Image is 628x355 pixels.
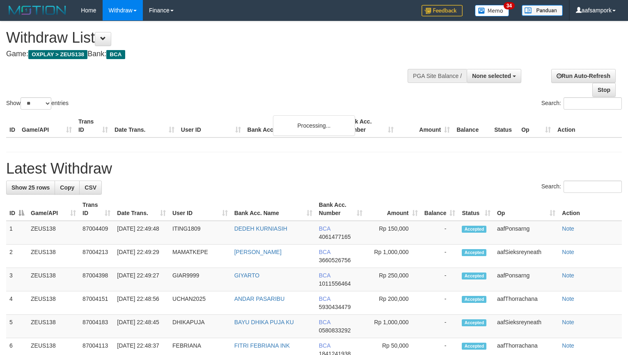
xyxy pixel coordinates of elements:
[366,221,421,245] td: Rp 150,000
[169,268,231,291] td: GIAR9999
[114,268,169,291] td: [DATE] 22:49:27
[494,197,559,221] th: Op: activate to sort column ascending
[562,272,574,279] a: Note
[319,234,351,240] span: Copy 4061477165 to clipboard
[114,291,169,315] td: [DATE] 22:48:56
[341,114,397,137] th: Bank Acc. Number
[6,181,55,195] a: Show 25 rows
[462,296,486,303] span: Accepted
[408,69,467,83] div: PGA Site Balance /
[28,50,87,59] span: OXPLAY > ZEUS138
[551,69,616,83] a: Run Auto-Refresh
[366,291,421,315] td: Rp 200,000
[541,181,622,193] label: Search:
[562,249,574,255] a: Note
[559,197,622,221] th: Action
[169,197,231,221] th: User ID: activate to sort column ascending
[111,114,178,137] th: Date Trans.
[79,197,114,221] th: Trans ID: activate to sort column ascending
[421,197,459,221] th: Balance: activate to sort column ascending
[28,245,79,268] td: ZEUS138
[79,315,114,338] td: 87004183
[319,327,351,334] span: Copy 0580833292 to clipboard
[421,221,459,245] td: -
[6,268,28,291] td: 3
[518,114,554,137] th: Op
[562,342,574,349] a: Note
[6,315,28,338] td: 5
[79,268,114,291] td: 87004398
[462,249,486,256] span: Accepted
[462,273,486,279] span: Accepted
[453,114,491,137] th: Balance
[114,315,169,338] td: [DATE] 22:48:45
[319,342,330,349] span: BCA
[494,315,559,338] td: aafSieksreyneath
[244,114,341,137] th: Bank Acc. Name
[564,181,622,193] input: Search:
[169,315,231,338] td: DHIKAPUJA
[28,268,79,291] td: ZEUS138
[421,268,459,291] td: -
[421,315,459,338] td: -
[421,291,459,315] td: -
[6,50,410,58] h4: Game: Bank:
[169,221,231,245] td: ITING1809
[6,30,410,46] h1: Withdraw List
[234,225,287,232] a: DEDEH KURNIASIH
[18,114,75,137] th: Game/API
[6,4,69,16] img: MOTION_logo.png
[562,319,574,325] a: Note
[494,245,559,268] td: aafSieksreyneath
[462,343,486,350] span: Accepted
[366,268,421,291] td: Rp 250,000
[541,97,622,110] label: Search:
[494,221,559,245] td: aafPonsarng
[6,97,69,110] label: Show entries
[319,295,330,302] span: BCA
[366,315,421,338] td: Rp 1,000,000
[319,272,330,279] span: BCA
[85,184,96,191] span: CSV
[60,184,74,191] span: Copy
[114,221,169,245] td: [DATE] 22:49:48
[106,50,125,59] span: BCA
[114,197,169,221] th: Date Trans.: activate to sort column ascending
[21,97,51,110] select: Showentries
[28,291,79,315] td: ZEUS138
[234,319,294,325] a: BAYU DHIKA PUJA KU
[475,5,509,16] img: Button%20Memo.svg
[169,245,231,268] td: MAMATKEPE
[316,197,366,221] th: Bank Acc. Number: activate to sort column ascending
[6,291,28,315] td: 4
[6,114,18,137] th: ID
[28,221,79,245] td: ZEUS138
[504,2,515,9] span: 34
[421,245,459,268] td: -
[564,97,622,110] input: Search:
[28,197,79,221] th: Game/API: activate to sort column ascending
[366,197,421,221] th: Amount: activate to sort column ascending
[75,114,111,137] th: Trans ID
[592,83,616,97] a: Stop
[319,280,351,287] span: Copy 1011556464 to clipboard
[6,221,28,245] td: 1
[79,245,114,268] td: 87004213
[55,181,80,195] a: Copy
[234,342,290,349] a: FITRI FEBRIANA INK
[462,319,486,326] span: Accepted
[462,226,486,233] span: Accepted
[397,114,453,137] th: Amount
[6,197,28,221] th: ID: activate to sort column descending
[319,319,330,325] span: BCA
[467,69,521,83] button: None selected
[562,225,574,232] a: Note
[522,5,563,16] img: panduan.png
[234,249,282,255] a: [PERSON_NAME]
[554,114,622,137] th: Action
[494,291,559,315] td: aafThorrachana
[11,184,50,191] span: Show 25 rows
[472,73,511,79] span: None selected
[79,291,114,315] td: 87004151
[422,5,463,16] img: Feedback.jpg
